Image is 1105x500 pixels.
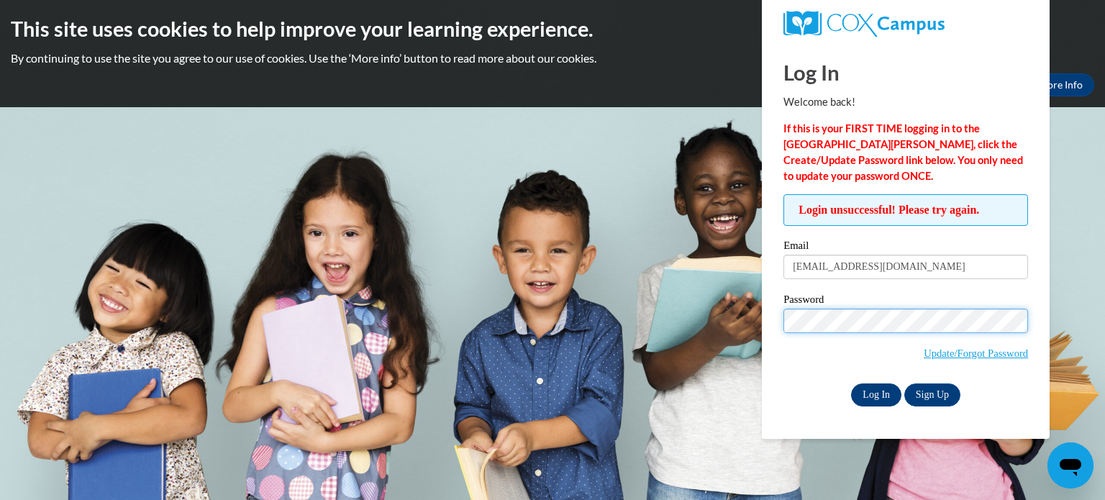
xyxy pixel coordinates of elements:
[1027,73,1094,96] a: More Info
[783,11,945,37] img: COX Campus
[783,294,1028,309] label: Password
[783,11,1028,37] a: COX Campus
[851,383,901,406] input: Log In
[904,383,960,406] a: Sign Up
[783,240,1028,255] label: Email
[783,194,1028,226] span: Login unsuccessful! Please try again.
[783,94,1028,110] p: Welcome back!
[11,50,1094,66] p: By continuing to use the site you agree to our use of cookies. Use the ‘More info’ button to read...
[1047,442,1093,488] iframe: Button to launch messaging window
[783,58,1028,87] h1: Log In
[783,122,1023,182] strong: If this is your FIRST TIME logging in to the [GEOGRAPHIC_DATA][PERSON_NAME], click the Create/Upd...
[11,14,1094,43] h2: This site uses cookies to help improve your learning experience.
[924,347,1028,359] a: Update/Forgot Password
